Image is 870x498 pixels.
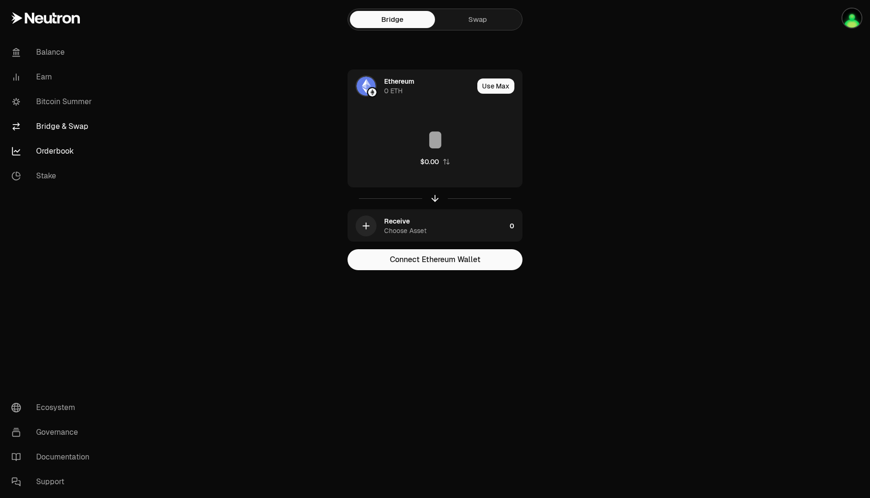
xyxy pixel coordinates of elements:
div: Ethereum [384,77,414,86]
button: $0.00 [420,157,450,166]
img: Ethereum Logo [368,88,377,97]
button: Use Max [477,78,514,94]
a: Support [4,469,103,494]
div: ETH LogoEthereum LogoEthereum0 ETH [348,70,474,102]
a: Documentation [4,445,103,469]
a: Swap [435,11,520,28]
a: Bridge [350,11,435,28]
div: 0 ETH [384,86,403,96]
a: Ecosystem [4,395,103,420]
a: Bitcoin Summer [4,89,103,114]
div: ReceiveChoose Asset [348,210,506,242]
button: Connect Ethereum Wallet [348,249,522,270]
img: ETH Logo [357,77,376,96]
a: Stake [4,164,103,188]
button: ReceiveChoose Asset0 [348,210,522,242]
a: Orderbook [4,139,103,164]
div: Choose Asset [384,226,426,235]
a: Balance [4,40,103,65]
a: Governance [4,420,103,445]
div: 0 [510,210,522,242]
div: $0.00 [420,157,439,166]
img: Invest [842,9,861,28]
a: Earn [4,65,103,89]
a: Bridge & Swap [4,114,103,139]
div: Receive [384,216,410,226]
